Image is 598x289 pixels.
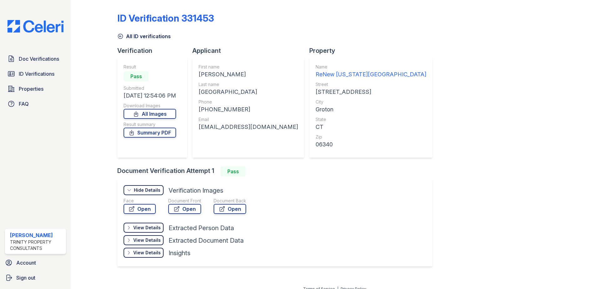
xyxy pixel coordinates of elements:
[117,33,171,40] a: All ID verifications
[5,68,66,80] a: ID Verifications
[572,264,592,283] iframe: chat widget
[316,99,426,105] div: City
[124,85,176,91] div: Submitted
[3,20,68,33] img: CE_Logo_Blue-a8612792a0a2168367f1c8372b55b34899dd931a85d93a1a3d3e32e68fde9ad4.png
[316,81,426,88] div: Street
[309,46,438,55] div: Property
[214,198,246,204] div: Document Back
[124,198,156,204] div: Face
[124,71,149,81] div: Pass
[5,83,66,95] a: Properties
[3,256,68,269] a: Account
[19,70,54,78] span: ID Verifications
[124,128,176,138] a: Summary PDF
[117,166,438,176] div: Document Verification Attempt 1
[199,64,298,70] div: First name
[3,271,68,284] a: Sign out
[124,64,176,70] div: Result
[199,88,298,96] div: [GEOGRAPHIC_DATA]
[316,70,426,79] div: ReNew [US_STATE][GEOGRAPHIC_DATA]
[199,123,298,131] div: [EMAIL_ADDRESS][DOMAIN_NAME]
[19,85,43,93] span: Properties
[316,140,426,149] div: 06340
[5,53,66,65] a: Doc Verifications
[16,259,36,266] span: Account
[169,224,234,232] div: Extracted Person Data
[5,98,66,110] a: FAQ
[16,274,35,281] span: Sign out
[124,103,176,109] div: Download Images
[199,81,298,88] div: Last name
[199,99,298,105] div: Phone
[169,236,244,245] div: Extracted Document Data
[168,198,201,204] div: Document Front
[199,70,298,79] div: [PERSON_NAME]
[199,105,298,114] div: [PHONE_NUMBER]
[133,237,161,243] div: View Details
[10,231,63,239] div: [PERSON_NAME]
[117,13,214,24] div: ID Verification 331453
[124,109,176,119] a: All Images
[124,121,176,128] div: Result summary
[124,204,156,214] a: Open
[169,249,190,257] div: Insights
[169,186,223,195] div: Verification Images
[133,225,161,231] div: View Details
[192,46,309,55] div: Applicant
[316,64,426,70] div: Name
[214,204,246,214] a: Open
[168,204,201,214] a: Open
[133,250,161,256] div: View Details
[316,116,426,123] div: State
[316,64,426,79] a: Name ReNew [US_STATE][GEOGRAPHIC_DATA]
[19,55,59,63] span: Doc Verifications
[316,105,426,114] div: Groton
[134,187,160,193] div: Hide Details
[124,91,176,100] div: [DATE] 12:54:06 PM
[220,166,246,176] div: Pass
[19,100,29,108] span: FAQ
[316,88,426,96] div: [STREET_ADDRESS]
[316,123,426,131] div: CT
[316,134,426,140] div: Zip
[117,46,192,55] div: Verification
[199,116,298,123] div: Email
[10,239,63,251] div: Trinity Property Consultants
